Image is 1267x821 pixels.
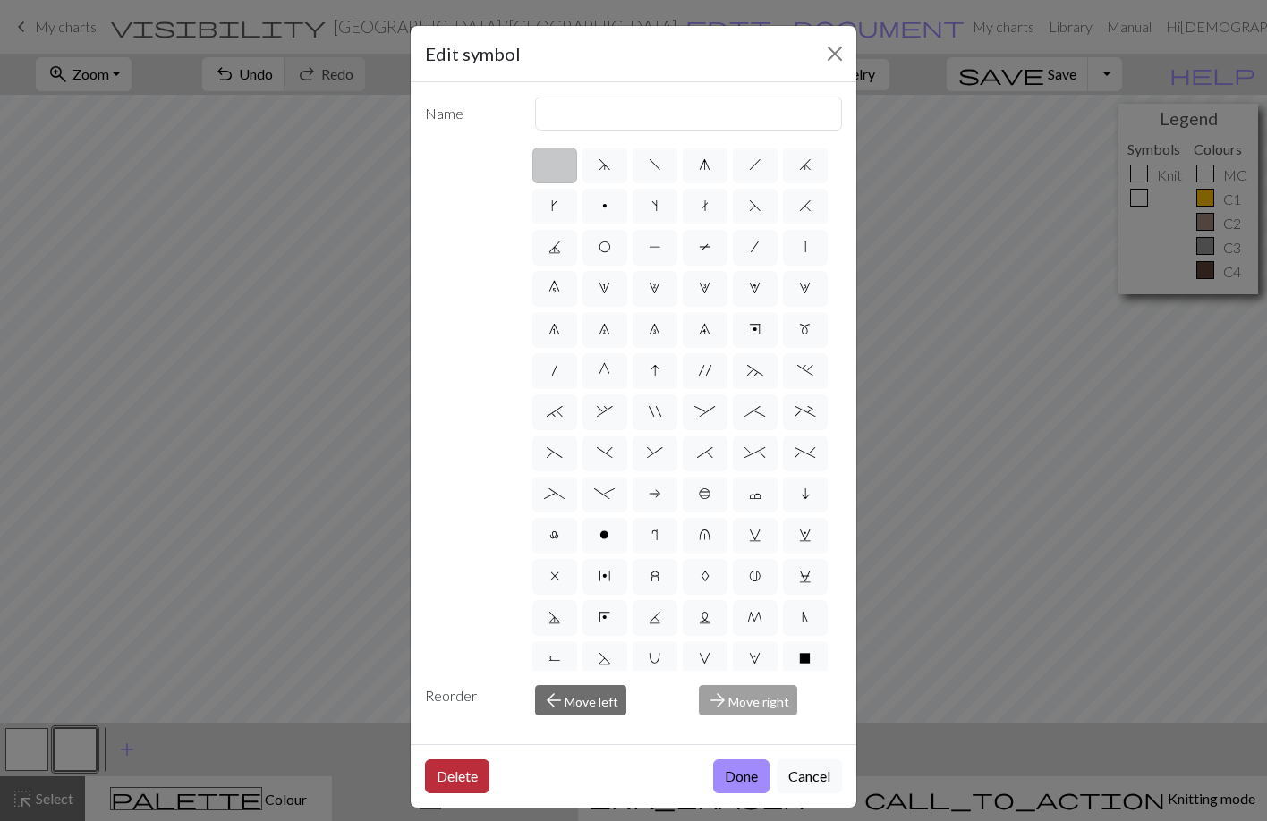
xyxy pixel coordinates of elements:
span: 8 [649,322,660,336]
span: w [799,528,812,542]
button: Cancel [777,759,842,793]
span: z [651,569,659,583]
span: G [599,363,610,377]
span: A [701,569,710,583]
span: c [749,487,761,501]
span: + [795,404,815,419]
span: 2 [649,281,660,295]
span: H [799,199,812,213]
span: s [651,199,658,213]
span: 6 [548,322,560,336]
span: O [599,240,611,254]
span: b [699,487,711,501]
span: U [649,651,660,665]
span: . [797,363,813,377]
span: g [699,157,710,172]
span: _ [544,487,565,501]
span: k [551,199,557,213]
span: ) [597,445,613,460]
span: I [651,363,659,377]
span: t [702,199,709,213]
span: 0 [548,281,560,295]
span: : [694,404,715,419]
span: S [599,651,611,665]
button: Close [821,39,849,68]
span: arrow_back [543,688,565,713]
span: v [749,528,761,542]
span: B [749,569,761,583]
span: 9 [699,322,710,336]
span: C [799,569,812,583]
span: R [548,651,561,665]
span: m [799,322,811,336]
span: N [802,610,809,624]
span: a [649,487,661,501]
span: e [749,322,761,336]
span: o [599,528,609,542]
span: E [599,610,610,624]
span: ' [699,363,711,377]
span: y [599,569,611,583]
span: % [795,445,815,460]
span: P [649,240,661,254]
span: ( [547,445,563,460]
span: 7 [599,322,610,336]
span: 3 [699,281,710,295]
span: h [749,157,761,172]
span: ~ [747,363,763,377]
span: 1 [599,281,610,295]
button: Delete [425,759,489,793]
h5: Edit symbol [425,40,521,67]
span: p [602,199,608,213]
button: Move left [535,685,626,715]
span: | [804,240,806,254]
span: V [699,651,710,665]
span: r [651,528,658,542]
span: F [749,199,761,213]
span: - [594,487,615,501]
span: l [549,528,559,542]
span: " [649,404,661,419]
span: J [548,240,561,254]
span: i [801,487,810,501]
span: D [548,610,561,624]
span: ` [547,404,563,419]
span: / [751,240,759,254]
span: x [550,569,559,583]
span: W [749,651,761,665]
span: M [747,610,762,624]
div: Reorder [414,685,524,715]
span: T [699,240,711,254]
label: Name [414,97,524,131]
span: L [699,610,711,624]
span: u [699,528,710,542]
span: f [649,157,661,172]
span: , [597,404,613,419]
span: n [551,363,558,377]
span: 5 [799,281,811,295]
span: & [647,445,663,460]
span: X [799,651,811,665]
span: d [599,157,611,172]
span: ^ [744,445,765,460]
button: Done [713,759,770,793]
span: 4 [749,281,761,295]
span: K [649,610,661,624]
span: ; [744,404,765,419]
span: j [799,157,812,172]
